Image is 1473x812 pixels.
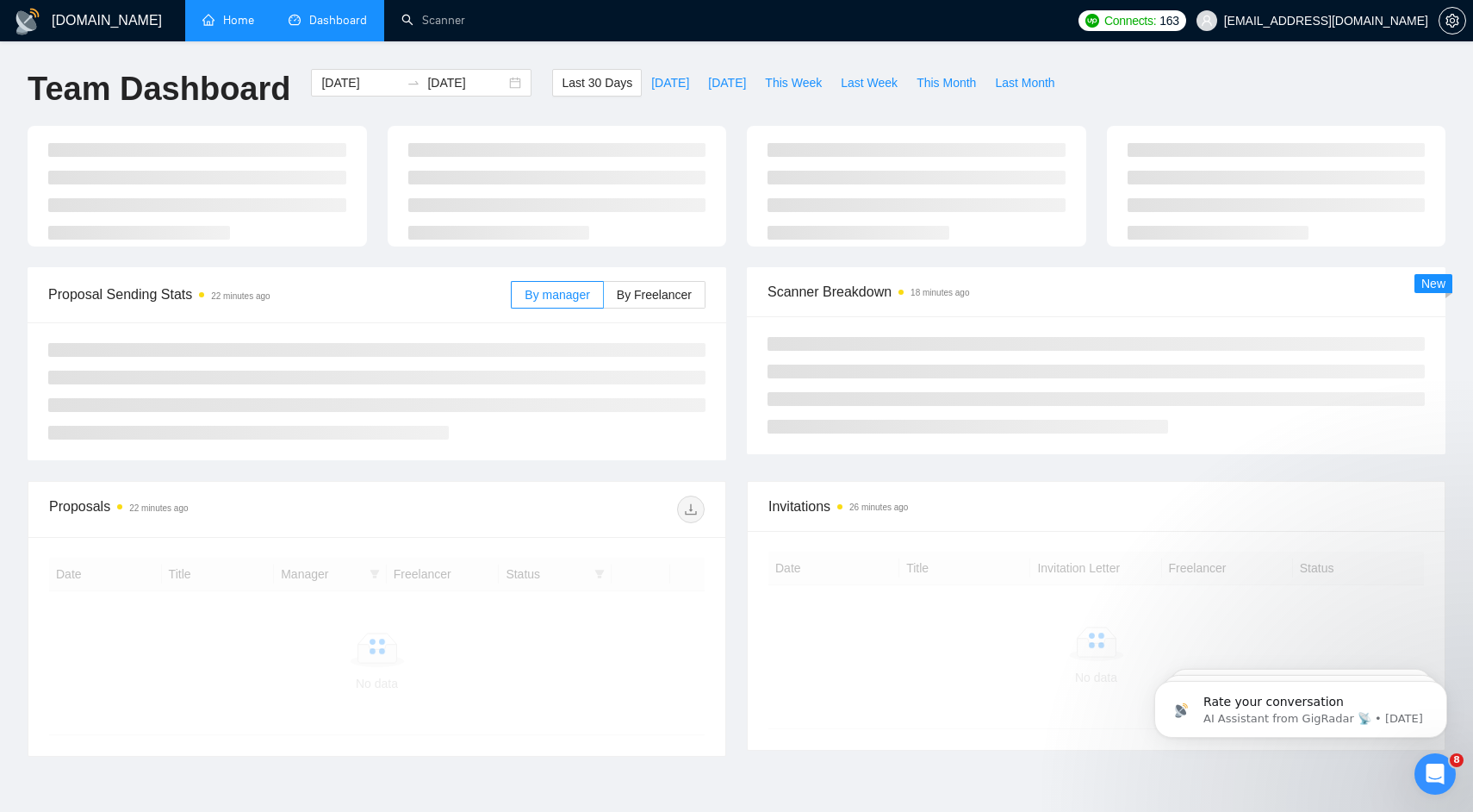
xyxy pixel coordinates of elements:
[1159,11,1178,30] span: 163
[289,14,301,26] span: dashboard
[651,73,689,92] span: [DATE]
[985,69,1064,97] button: Last Month
[911,288,969,297] time: 18 minutes ago
[552,69,642,97] button: Last 30 Days
[1450,753,1464,767] span: 8
[401,13,465,28] a: searchScanner
[617,288,692,302] span: By Freelancer
[28,69,290,109] h1: Team Dashboard
[407,76,420,90] span: to
[1201,15,1213,27] span: user
[768,281,1425,303] span: Scanner Breakdown
[427,73,506,92] input: End date
[48,284,511,305] span: Proposal Sending Stats
[309,13,367,28] span: Dashboard
[831,69,907,97] button: Last Week
[995,73,1054,92] span: Last Month
[708,73,746,92] span: [DATE]
[1439,14,1465,28] span: setting
[211,291,270,301] time: 22 minutes ago
[917,73,976,92] span: This Month
[321,73,400,92] input: Start date
[1421,277,1445,290] span: New
[202,13,254,28] a: homeHome
[699,69,755,97] button: [DATE]
[407,76,420,90] span: swap-right
[49,496,377,523] div: Proposals
[525,288,589,302] span: By manager
[1439,14,1466,28] a: setting
[768,496,1424,517] span: Invitations
[849,503,908,512] time: 26 minutes ago
[765,73,822,92] span: This Week
[841,73,898,92] span: Last Week
[1414,753,1456,795] iframe: Intercom live chat
[642,69,699,97] button: [DATE]
[14,8,41,35] img: logo
[907,69,985,97] button: This Month
[1128,645,1473,765] iframe: Intercom notifications message
[129,503,188,513] time: 22 minutes ago
[562,73,632,92] span: Last 30 Days
[755,69,831,97] button: This Week
[1439,7,1466,34] button: setting
[1104,11,1156,30] span: Connects:
[1085,14,1099,28] img: upwork-logo.png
